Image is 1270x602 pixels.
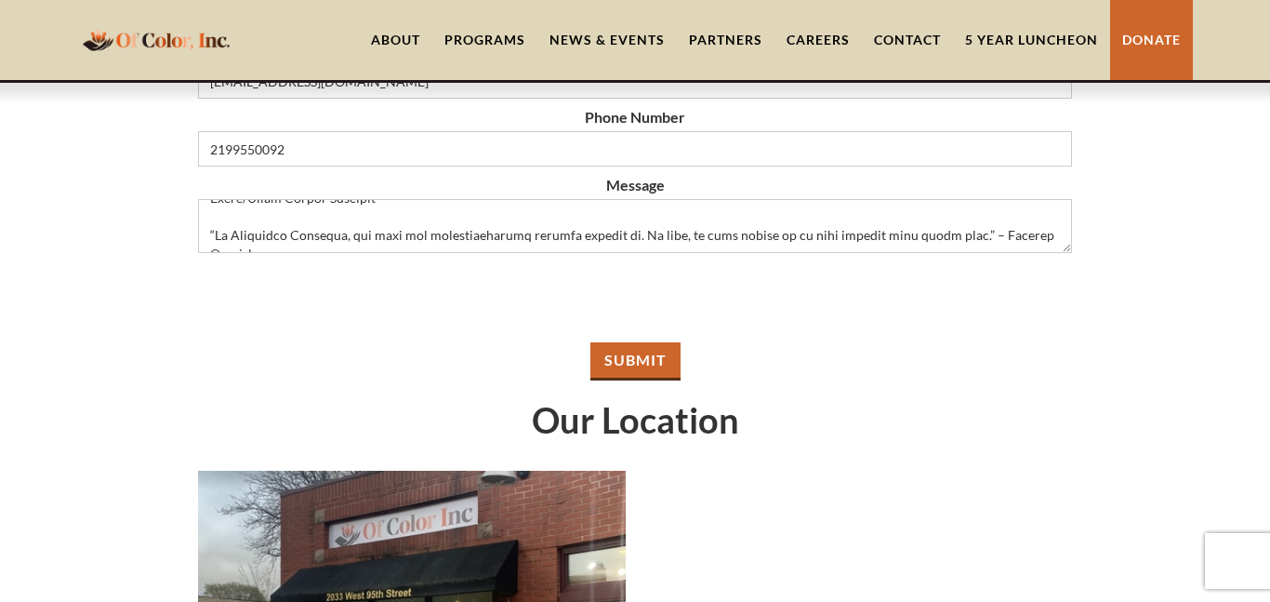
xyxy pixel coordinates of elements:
[77,18,235,61] a: home
[444,31,525,49] div: Programs
[590,342,681,381] input: Submit
[198,176,1072,194] label: Message
[198,108,1072,127] label: Phone Number
[198,131,1072,167] input: Phone Number
[494,262,776,335] iframe: reCAPTCHA
[198,399,1072,440] h1: Our Location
